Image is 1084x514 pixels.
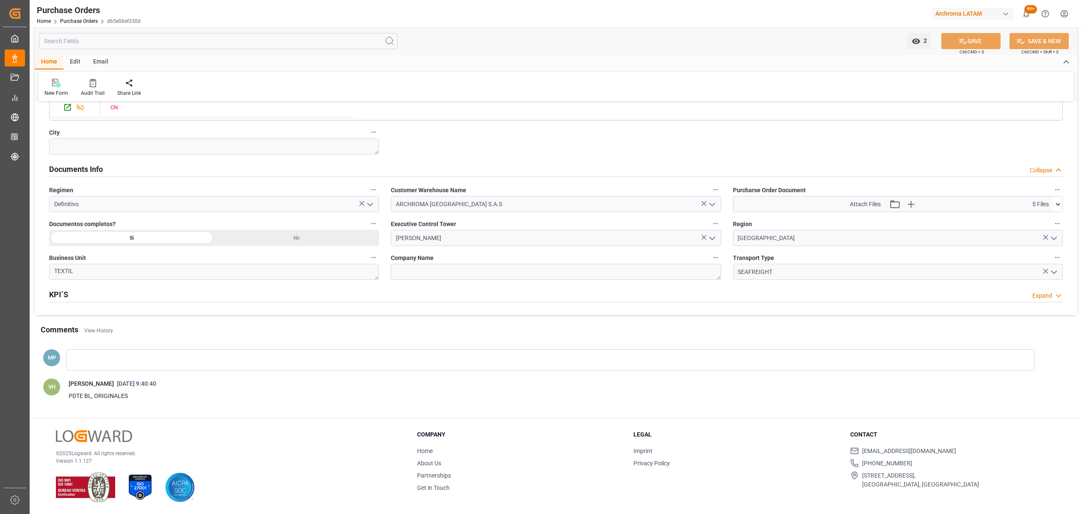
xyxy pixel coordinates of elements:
a: Home [37,18,51,24]
button: open menu [1047,265,1059,279]
span: [STREET_ADDRESS], [GEOGRAPHIC_DATA], [GEOGRAPHIC_DATA] [862,471,979,489]
button: Regimen [368,184,379,195]
span: [PHONE_NUMBER] [862,459,912,468]
p: PDTE BL, ORIGINALES [69,391,1024,401]
h2: KPI´S [49,289,68,300]
span: Attach Files [850,200,881,209]
div: Si [49,230,214,246]
span: Business Unit [49,254,86,263]
div: Share Link [117,89,141,97]
a: Get in Touch [417,484,450,491]
a: View History [84,328,113,334]
a: Purchase Orders [60,18,98,24]
span: Executive Control Tower [391,220,456,229]
div: No [214,230,379,246]
button: Transport Type [1052,252,1063,263]
p: © 2025 Logward. All rights reserved. [56,450,396,457]
div: New Form [44,89,68,97]
a: Partnerships [417,472,451,479]
a: Privacy Policy [633,460,670,467]
a: Home [417,448,433,454]
button: open menu [705,198,718,211]
button: Region [1052,218,1063,229]
input: Search Fields [39,33,398,49]
p: Version 1.1.127 [56,457,396,465]
button: City [368,127,379,138]
span: Purcharse Order Document [733,186,806,195]
img: ISO 9001 & ISO 14001 Certification [56,473,115,502]
a: About Us [417,460,441,467]
a: Imprint [633,448,653,454]
span: 5 Files [1032,200,1049,209]
h3: Contact [850,430,1056,439]
span: MP [48,354,56,361]
span: [PERSON_NAME] [69,380,114,387]
input: enter warehouse [391,196,721,212]
div: CN [111,98,175,117]
span: Regimen [49,186,73,195]
div: Audit Trail [81,89,105,97]
button: Archroma LATAM [932,6,1017,22]
div: Press SPACE to select this row. [50,97,100,118]
div: Expand [1032,291,1052,300]
button: SAVE [941,33,1001,49]
button: Purcharse Order Document [1052,184,1063,195]
button: Executive Control Tower [710,218,721,229]
span: [DATE] 9:40:40 [114,380,159,387]
div: Edit [64,55,87,69]
h2: Documents Info [49,163,103,175]
div: Purchase Orders [37,4,141,17]
span: Documentos completos? [49,220,116,229]
div: Press SPACE to select this row. [100,97,354,118]
button: Documentos completos? [368,218,379,229]
span: Customer Warehouse Name [391,186,466,195]
textarea: TEXTIL [49,264,379,280]
button: Company Name [710,252,721,263]
h3: Legal [633,430,839,439]
img: AICPA SOC [165,473,195,502]
button: open menu [1047,232,1059,245]
h2: Comments [41,324,78,335]
span: [EMAIL_ADDRESS][DOMAIN_NAME] [862,447,956,456]
img: Logward Logo [56,430,132,442]
h3: Company [417,430,623,439]
button: open menu [705,232,718,245]
button: Customer Warehouse Name [710,184,721,195]
button: open menu [907,33,931,49]
img: ISO 27001 Certification [125,473,155,502]
span: Region [733,220,752,229]
span: 2 [921,37,927,44]
div: Archroma LATAM [932,8,1013,20]
span: 99+ [1024,5,1037,14]
span: Ctrl/CMD + Shift + S [1021,49,1059,55]
button: SAVE & NEW [1009,33,1069,49]
span: Ctrl/CMD + S [960,49,984,55]
button: open menu [363,198,376,211]
span: Transport Type [733,254,774,263]
button: Help Center [1036,4,1055,23]
div: Email [87,55,115,69]
div: Home [35,55,64,69]
span: VH [48,384,55,390]
button: Business Unit [368,252,379,263]
span: Company Name [391,254,434,263]
div: Collapse [1030,166,1052,175]
span: City [49,128,60,137]
button: show 100 new notifications [1017,4,1036,23]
